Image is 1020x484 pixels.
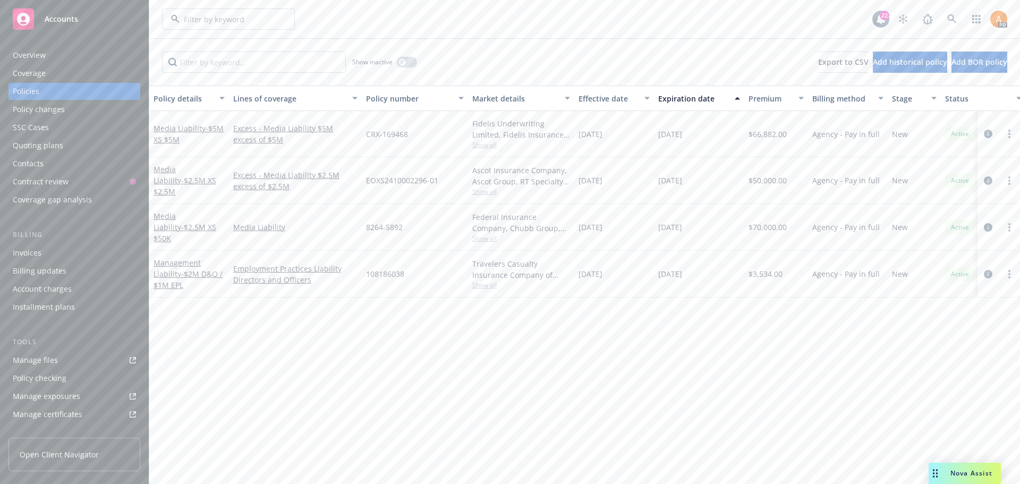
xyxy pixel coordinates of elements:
span: - $2.5M XS $2.5M [154,175,216,197]
a: Directors and Officers [233,274,358,285]
span: Active [949,176,971,185]
div: Quoting plans [13,137,63,154]
span: Show all [472,234,570,243]
a: Contacts [8,155,140,172]
div: Policy details [154,93,213,104]
a: Excess - Media Liability $2.5M excess of $2.5M [233,169,358,192]
span: Agency - Pay in full [812,222,880,233]
a: Contract review [8,173,140,190]
span: New [892,268,908,279]
input: Filter by keyword [180,14,273,25]
a: Search [941,9,963,30]
span: Active [949,129,971,139]
div: Drag to move [929,463,942,484]
div: Installment plans [13,299,75,316]
span: [DATE] [658,129,682,140]
span: [DATE] [658,222,682,233]
a: Manage BORs [8,424,140,441]
span: [DATE] [579,222,602,233]
div: Federal Insurance Company, Chubb Group, RT Specialty Insurance Services, LLC (RSG Specialty, LLC) [472,211,570,234]
div: Overview [13,47,46,64]
div: Manage BORs [13,424,63,441]
a: Installment plans [8,299,140,316]
a: Management Liability [154,258,223,290]
div: Billing updates [13,262,66,279]
span: Agency - Pay in full [812,129,880,140]
button: Policy number [362,86,468,111]
button: Stage [888,86,941,111]
div: Account charges [13,281,72,298]
div: Premium [749,93,792,104]
div: Coverage gap analysis [13,191,92,208]
span: Export to CSV [818,57,869,67]
div: Expiration date [658,93,728,104]
span: [DATE] [579,268,602,279]
div: Contract review [13,173,69,190]
div: Ascot Insurance Company, Ascot Group, RT Specialty Insurance Services, LLC (RSG Specialty, LLC) [472,165,570,187]
span: Show inactive [352,57,393,66]
a: SSC Cases [8,119,140,136]
span: [DATE] [579,175,602,186]
button: Lines of coverage [229,86,362,111]
div: Stage [892,93,925,104]
span: - $2M D&O / $1M EPL [154,269,223,290]
a: Stop snowing [892,9,914,30]
a: Quoting plans [8,137,140,154]
a: Accounts [8,4,140,34]
a: Media Liability [154,211,216,243]
span: Show all [472,281,570,290]
div: Coverage [13,65,46,82]
a: circleInformation [982,174,994,187]
span: New [892,175,908,186]
span: $50,000.00 [749,175,787,186]
button: Add BOR policy [951,52,1007,73]
span: Accounts [45,15,78,23]
span: Agency - Pay in full [812,175,880,186]
a: Excess - Media Liability $5M excess of $5M [233,123,358,145]
div: SSC Cases [13,119,49,136]
span: Agency - Pay in full [812,268,880,279]
div: Policy number [366,93,452,104]
img: photo [990,11,1007,28]
a: Media Liability [233,222,358,233]
span: Nova Assist [950,469,992,478]
div: Billing method [812,93,872,104]
button: Add historical policy [873,52,947,73]
span: $66,882.00 [749,129,787,140]
div: Billing [8,230,140,240]
div: Travelers Casualty Insurance Company of America, Travelers Insurance, RT Specialty Insurance Serv... [472,258,570,281]
a: Media Liability [154,164,216,197]
a: more [1003,128,1016,140]
div: Manage certificates [13,406,82,423]
a: Switch app [966,9,987,30]
a: Employment Practices Liability [233,263,358,274]
a: Account charges [8,281,140,298]
a: Media Liability [154,123,224,145]
span: [DATE] [658,268,682,279]
a: Policy checking [8,370,140,387]
div: Invoices [13,244,41,261]
div: Policy checking [13,370,66,387]
span: - $2.5M XS $50K [154,222,216,243]
a: Coverage gap analysis [8,191,140,208]
span: Manage exposures [8,388,140,405]
span: $70,000.00 [749,222,787,233]
a: Manage certificates [8,406,140,423]
span: Show all [472,187,570,196]
a: circleInformation [982,268,994,281]
a: Invoices [8,244,140,261]
div: Policies [13,83,39,100]
a: Coverage [8,65,140,82]
div: Lines of coverage [233,93,346,104]
span: Add historical policy [873,57,947,67]
a: Policies [8,83,140,100]
div: Fidelis Underwriting Limited, Fidelis Insurance Holdings Limited, RT Specialty Insurance Services... [472,118,570,140]
span: Show all [472,140,570,149]
a: more [1003,268,1016,281]
span: 8264-5892 [366,222,403,233]
a: Overview [8,47,140,64]
div: Market details [472,93,558,104]
div: Manage files [13,352,58,369]
div: Manage exposures [13,388,80,405]
span: Add BOR policy [951,57,1007,67]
